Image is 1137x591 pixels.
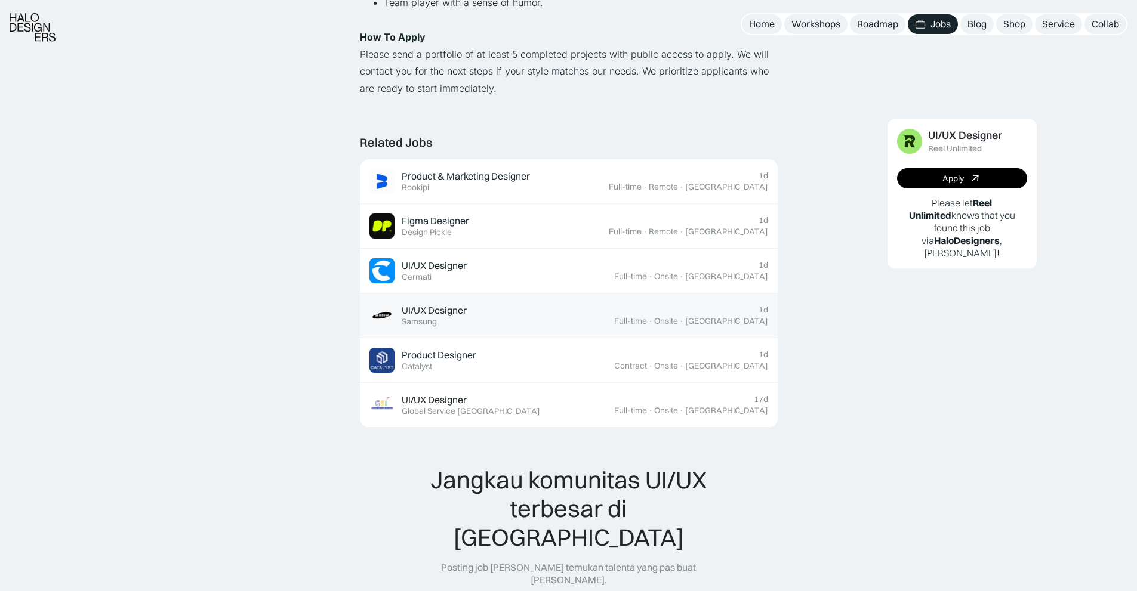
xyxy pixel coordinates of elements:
div: · [679,182,684,192]
div: [GEOGRAPHIC_DATA] [685,227,768,237]
b: HaloDesigners [934,234,1000,246]
div: Apply [942,174,964,184]
div: · [648,316,653,326]
div: Catalyst [402,361,432,372]
p: ‍ [360,29,778,46]
a: Apply [897,168,1027,188]
a: Blog [960,14,994,34]
div: Shop [1003,18,1025,30]
div: · [648,361,653,371]
div: Full-time [614,406,647,416]
img: Job Image [369,258,395,283]
div: · [679,227,684,237]
div: Figma Designer [402,215,469,227]
div: UI/UX Designer [402,304,467,317]
a: Service [1035,14,1082,34]
div: Jobs [930,18,951,30]
a: Job ImageUI/UX DesignerSamsung1dFull-time·Onsite·[GEOGRAPHIC_DATA] [360,293,778,338]
p: Please send a portfolio of at least 5 completed projects with public access to apply. We will con... [360,46,778,97]
strong: How To Apply [360,31,426,43]
div: UI/UX Designer [928,129,1002,141]
div: Remote [649,182,678,192]
img: Job Image [369,303,395,328]
div: Full-time [614,316,647,326]
div: Full-time [614,271,647,281]
div: Full-time [609,182,642,192]
div: Cermati [402,272,432,282]
div: [GEOGRAPHIC_DATA] [685,182,768,192]
div: Onsite [654,406,678,416]
div: · [643,182,648,192]
div: · [679,361,684,371]
div: Onsite [654,271,678,281]
div: 1d [759,260,768,270]
div: Full-time [609,227,642,237]
div: 1d [759,349,768,360]
b: Reel Unlimited [909,197,993,221]
a: Shop [996,14,1033,34]
div: [GEOGRAPHIC_DATA] [685,316,768,326]
div: Posting job [PERSON_NAME] temukan talenta yang pas buat [PERSON_NAME]. [406,561,732,586]
a: Roadmap [850,14,905,34]
img: Job Image [369,348,395,373]
div: Service [1042,18,1075,30]
div: Reel Unlimited [928,144,982,154]
div: UI/UX Designer [402,394,467,406]
img: Job Image [897,129,922,154]
img: Job Image [369,213,395,239]
a: Job ImageUI/UX DesignerCermati1dFull-time·Onsite·[GEOGRAPHIC_DATA] [360,249,778,293]
div: · [648,406,653,416]
div: Workshops [791,18,840,30]
div: UI/UX Designer [402,259,467,272]
div: [GEOGRAPHIC_DATA] [685,271,768,281]
a: Job ImageFigma DesignerDesign Pickle1dFull-time·Remote·[GEOGRAPHIC_DATA] [360,204,778,249]
div: Onsite [654,361,678,371]
div: [GEOGRAPHIC_DATA] [685,361,768,371]
div: Bookipi [402,182,429,193]
div: Roadmap [857,18,898,30]
div: · [648,271,653,281]
div: · [679,406,684,416]
div: 17d [754,394,768,404]
div: Product & Marketing Designer [402,170,530,182]
div: · [643,227,648,237]
a: Job ImageProduct & Marketing DesignerBookipi1dFull-time·Remote·[GEOGRAPHIC_DATA] [360,159,778,204]
div: 1d [759,215,768,225]
div: Product Designer [402,349,476,361]
div: · [679,271,684,281]
div: Samsung [402,317,437,327]
div: Global Service [GEOGRAPHIC_DATA] [402,406,540,416]
div: Onsite [654,316,678,326]
img: Job Image [369,392,395,417]
a: Home [742,14,782,34]
a: Job ImageUI/UX DesignerGlobal Service [GEOGRAPHIC_DATA]17dFull-time·Onsite·[GEOGRAPHIC_DATA] [360,383,778,428]
div: Contract [614,361,647,371]
div: Jangkau komunitas UI/UX terbesar di [GEOGRAPHIC_DATA] [406,466,732,552]
div: Collab [1092,18,1119,30]
div: · [679,316,684,326]
div: Design Pickle [402,227,452,237]
div: Remote [649,227,678,237]
a: Workshops [784,14,848,34]
div: Home [749,18,775,30]
div: Related Jobs [360,135,432,150]
p: Please let knows that you found this job via , [PERSON_NAME]! [897,197,1027,259]
a: Collab [1084,14,1126,34]
a: Jobs [908,14,958,34]
a: Job ImageProduct DesignerCatalyst1dContract·Onsite·[GEOGRAPHIC_DATA] [360,338,778,383]
div: Blog [967,18,987,30]
div: 1d [759,305,768,315]
div: [GEOGRAPHIC_DATA] [685,406,768,416]
img: Job Image [369,169,395,194]
div: 1d [759,171,768,181]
